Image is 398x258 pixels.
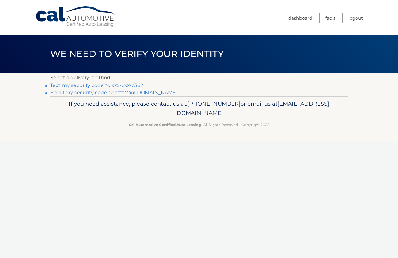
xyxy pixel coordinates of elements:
[35,6,116,27] a: Cal Automotive
[348,13,363,23] a: Logout
[50,82,143,88] a: Text my security code to xxx-xxx-2362
[129,122,201,127] strong: Cal Automotive Certified Auto Leasing
[54,99,344,118] p: If you need assistance, please contact us at: or email us at
[54,121,344,128] p: - All Rights Reserved - Copyright 2025
[288,13,312,23] a: Dashboard
[325,13,335,23] a: FAQ's
[50,90,178,95] a: Email my security code to s*******@[DOMAIN_NAME]
[50,73,348,82] p: Select a delivery method:
[187,100,240,107] span: [PHONE_NUMBER]
[50,48,224,59] span: We need to verify your identity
